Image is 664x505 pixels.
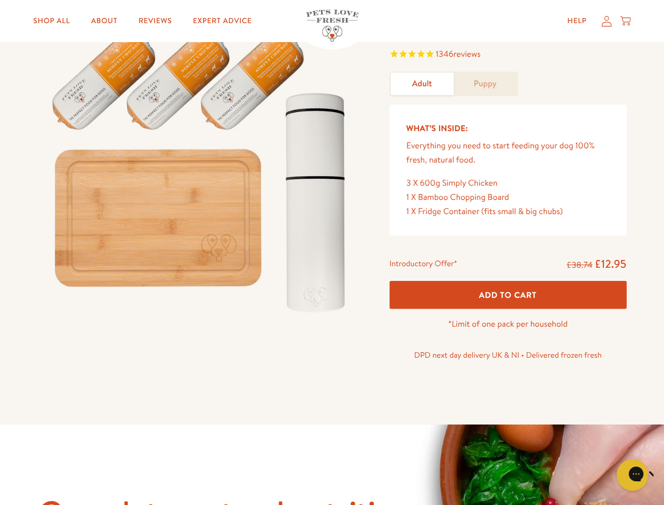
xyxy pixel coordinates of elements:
[390,47,627,63] span: Rated 4.8 out of 5 stars 1346 reviews
[390,317,627,331] p: *Limit of one pack per household
[306,9,359,42] img: Pets Love Fresh
[390,281,627,309] button: Add To Cart
[436,48,481,60] span: 1346 reviews
[130,11,180,32] a: Reviews
[453,48,481,60] span: reviews
[559,11,595,32] a: Help
[38,10,364,324] img: Taster Pack - Adult
[406,122,610,135] h5: What’s Inside:
[390,257,457,272] div: Introductory Offer*
[406,205,610,219] div: 1 X Fridge Container (fits small & big chubs)
[185,11,260,32] a: Expert Advice
[390,348,627,362] p: DPD next day delivery UK & NI • Delivered frozen fresh
[454,73,517,95] a: Puppy
[83,11,126,32] a: About
[25,11,78,32] a: Shop All
[391,73,454,95] a: Adult
[406,176,610,190] div: 3 X 600g Simply Chicken
[436,87,653,458] iframe: Gorgias live chat window
[406,191,509,203] span: 1 X Bamboo Chopping Board
[406,139,610,167] p: Everything you need to start feeding your dog 100% fresh, natural food.
[611,456,653,494] iframe: Gorgias live chat messenger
